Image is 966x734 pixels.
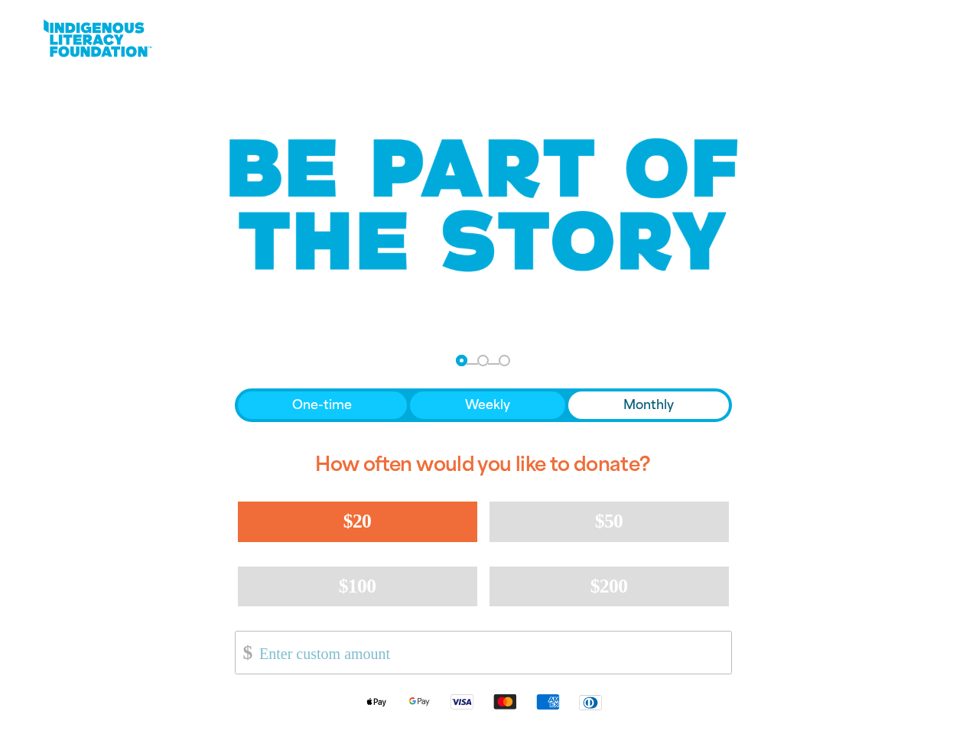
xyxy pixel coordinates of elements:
[249,632,730,674] input: Enter custom amount
[398,693,441,710] img: Google Pay logo
[292,396,352,414] span: One-time
[569,693,612,711] img: Diners Club logo
[623,396,674,414] span: Monthly
[465,396,510,414] span: Weekly
[216,108,751,303] img: Be part of the story
[236,635,252,670] span: $
[499,355,510,366] button: Navigate to step 3 of 3 to enter your payment details
[483,693,526,710] img: Mastercard logo
[410,391,565,419] button: Weekly
[238,502,477,541] button: $20
[343,510,371,532] span: $20
[490,502,729,541] button: $50
[238,391,408,419] button: One-time
[456,355,467,366] button: Navigate to step 1 of 3 to enter your donation amount
[235,388,732,422] div: Donation frequency
[339,575,376,597] span: $100
[590,575,628,597] span: $200
[568,391,729,419] button: Monthly
[490,567,729,606] button: $200
[235,440,732,489] h2: How often would you like to donate?
[355,693,398,710] img: Apple Pay logo
[441,693,483,710] img: Visa logo
[477,355,489,366] button: Navigate to step 2 of 3 to enter your details
[526,693,569,710] img: American Express logo
[238,567,477,606] button: $100
[595,510,623,532] span: $50
[235,680,732,723] div: Available payment methods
